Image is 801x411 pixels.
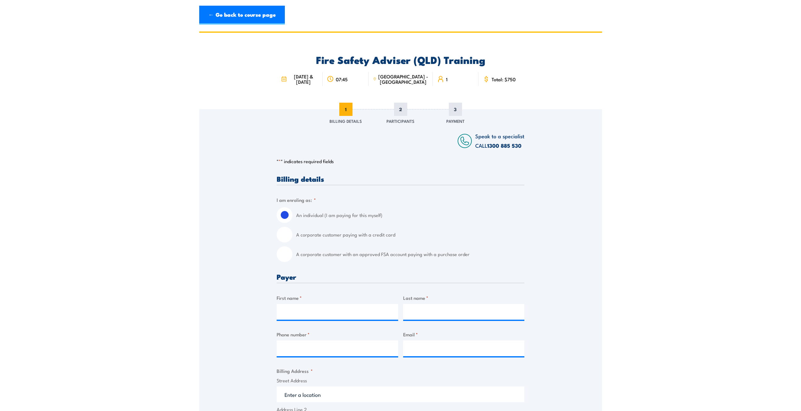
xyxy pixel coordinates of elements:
a: 1300 885 530 [487,141,522,150]
label: A corporate customer with an approved FSA account paying with a purchase order [296,246,524,262]
label: An individual (I am paying for this myself) [296,207,524,223]
h3: Billing details [277,175,524,182]
span: 2 [394,103,407,116]
h3: Payer [277,273,524,280]
label: Street Address [277,377,524,384]
legend: I am enroling as: [277,196,316,203]
a: ← Go back to course page [199,6,285,25]
span: [GEOGRAPHIC_DATA] - [GEOGRAPHIC_DATA] [378,74,428,84]
span: 07:45 [336,77,348,82]
label: Phone number [277,331,398,338]
span: 1 [339,103,353,116]
span: Total: $750 [492,77,516,82]
legend: Billing Address [277,367,313,374]
label: Last name [403,294,525,301]
label: First name [277,294,398,301]
span: Speak to a specialist CALL [475,132,524,149]
label: Email [403,331,525,338]
p: " " indicates required fields [277,158,524,164]
label: A corporate customer paying with a credit card [296,227,524,243]
span: Billing Details [330,118,362,124]
input: Enter a location [277,386,524,402]
span: Payment [446,118,465,124]
h2: Fire Safety Adviser (QLD) Training [277,55,524,64]
span: Participants [386,118,415,124]
span: 1 [446,77,448,82]
span: 3 [449,103,462,116]
span: [DATE] & [DATE] [289,74,318,84]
